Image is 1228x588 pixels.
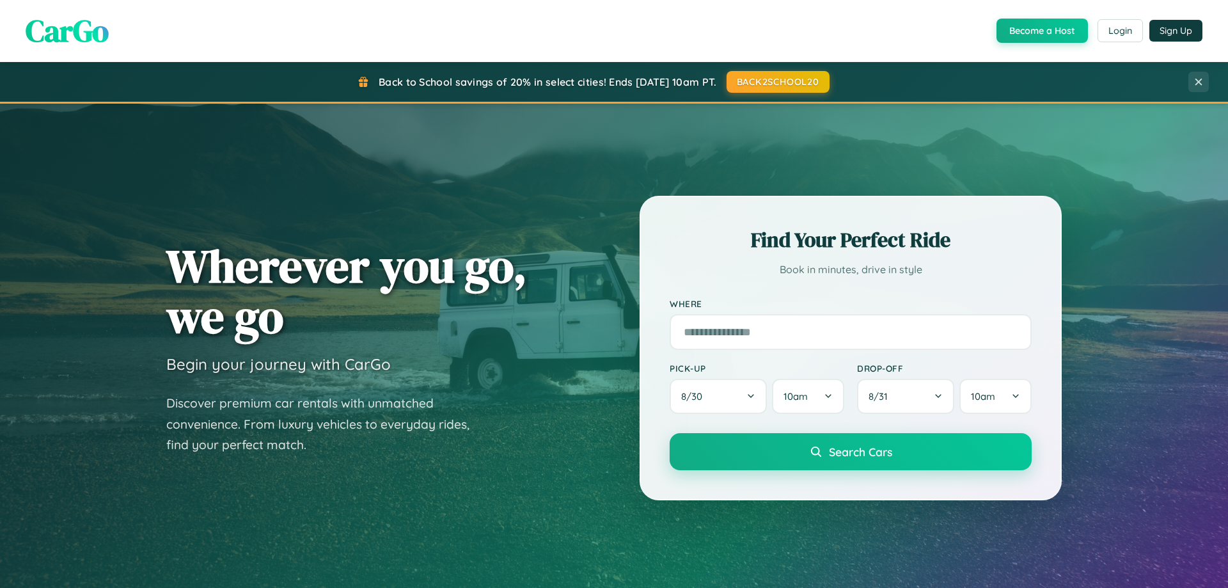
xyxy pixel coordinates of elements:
p: Book in minutes, drive in style [670,260,1032,279]
button: 10am [959,379,1032,414]
p: Discover premium car rentals with unmatched convenience. From luxury vehicles to everyday rides, ... [166,393,486,456]
span: Back to School savings of 20% in select cities! Ends [DATE] 10am PT. [379,75,716,88]
label: Where [670,298,1032,309]
span: 10am [783,390,808,402]
h2: Find Your Perfect Ride [670,226,1032,254]
span: CarGo [26,10,109,52]
span: 10am [971,390,995,402]
button: Sign Up [1149,20,1202,42]
button: 8/30 [670,379,767,414]
span: 8 / 30 [681,390,709,402]
button: Become a Host [996,19,1088,43]
button: 10am [772,379,844,414]
label: Drop-off [857,363,1032,374]
button: 8/31 [857,379,954,414]
h3: Begin your journey with CarGo [166,354,391,374]
label: Pick-up [670,363,844,374]
button: BACK2SCHOOL20 [727,71,830,93]
span: Search Cars [829,445,892,459]
button: Login [1098,19,1143,42]
h1: Wherever you go, we go [166,241,527,342]
span: 8 / 31 [869,390,894,402]
button: Search Cars [670,433,1032,470]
